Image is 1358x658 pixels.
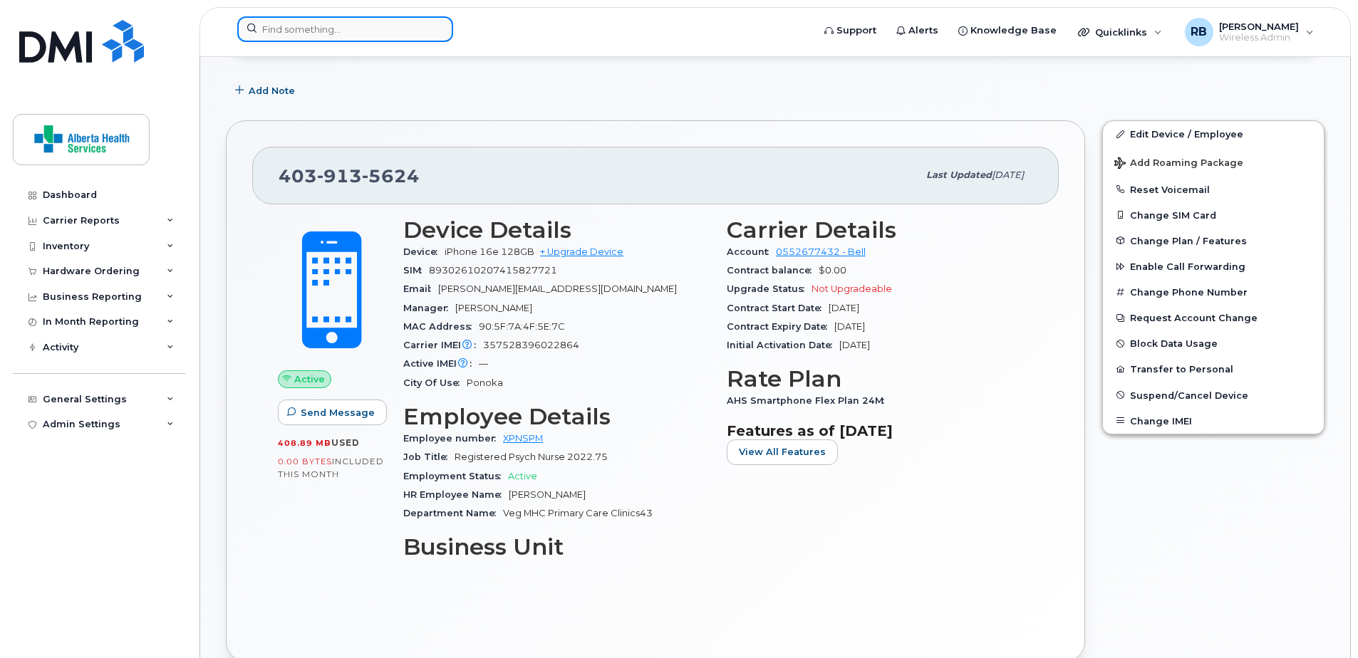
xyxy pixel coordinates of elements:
[249,84,295,98] span: Add Note
[403,534,710,560] h3: Business Unit
[839,340,870,350] span: [DATE]
[317,165,362,187] span: 913
[727,439,838,465] button: View All Features
[1219,21,1299,32] span: [PERSON_NAME]
[1175,18,1324,46] div: Ryan Ballesteros
[1130,235,1247,246] span: Change Plan / Features
[301,406,375,419] span: Send Message
[455,451,608,462] span: Registered Psych Nurse 2022.75
[926,169,992,180] span: Last updated
[1130,390,1248,400] span: Suspend/Cancel Device
[819,265,846,276] span: $0.00
[727,395,891,406] span: AHS Smartphone Flex Plan 24M
[908,23,938,38] span: Alerts
[509,489,586,500] span: [PERSON_NAME]
[503,508,653,518] span: Veg MHC Primary Care Clinics43
[1068,18,1172,46] div: Quicklinks
[403,489,509,500] span: HR Employee Name
[992,169,1024,180] span: [DATE]
[727,303,829,313] span: Contract Start Date
[1103,121,1324,147] a: Edit Device / Employee
[455,303,532,313] span: [PERSON_NAME]
[294,372,325,386] span: Active
[403,303,455,313] span: Manager
[403,451,455,462] span: Job Title
[445,246,534,257] span: iPhone 16e 128GB
[503,433,543,444] a: XPNSPM
[1103,254,1324,279] button: Enable Call Forwarding
[403,377,467,388] span: City Of Use
[438,283,677,294] span: [PERSON_NAME][EMAIL_ADDRESS][DOMAIN_NAME]
[727,422,1033,439] h3: Features as of [DATE]
[403,508,503,518] span: Department Name
[362,165,420,187] span: 5624
[814,16,886,45] a: Support
[403,265,429,276] span: SIM
[1095,26,1147,38] span: Quicklinks
[727,366,1033,392] h3: Rate Plan
[948,16,1067,45] a: Knowledge Base
[479,358,488,369] span: —
[1103,228,1324,254] button: Change Plan / Features
[1103,305,1324,330] button: Request Account Change
[403,358,479,369] span: Active IMEI
[1114,157,1243,171] span: Add Roaming Package
[479,321,565,332] span: 90:5F:7A:4F:5E:7C
[403,340,483,350] span: Carrier IMEI
[727,321,834,332] span: Contract Expiry Date
[1103,202,1324,228] button: Change SIM Card
[886,16,948,45] a: Alerts
[812,283,892,294] span: Not Upgradeable
[508,471,537,481] span: Active
[467,377,503,388] span: Ponoka
[403,404,710,429] h3: Employee Details
[540,246,623,257] a: + Upgrade Device
[739,445,826,459] span: View All Features
[1103,279,1324,305] button: Change Phone Number
[237,16,453,42] input: Find something...
[403,433,503,444] span: Employee number
[483,340,579,350] span: 357528396022864
[278,399,387,425] button: Send Message
[1103,408,1324,434] button: Change IMEI
[403,283,438,294] span: Email
[1103,330,1324,356] button: Block Data Usage
[403,321,479,332] span: MAC Address
[429,265,557,276] span: 89302610207415827721
[279,165,420,187] span: 403
[1103,356,1324,382] button: Transfer to Personal
[403,217,710,243] h3: Device Details
[727,265,819,276] span: Contract balance
[727,217,1033,243] h3: Carrier Details
[727,246,776,257] span: Account
[278,438,331,448] span: 408.89 MB
[403,246,445,257] span: Device
[278,456,332,466] span: 0.00 Bytes
[1191,23,1207,41] span: RB
[727,340,839,350] span: Initial Activation Date
[226,78,307,103] button: Add Note
[278,456,384,479] span: included this month
[1103,147,1324,177] button: Add Roaming Package
[1103,177,1324,202] button: Reset Voicemail
[970,23,1057,38] span: Knowledge Base
[836,23,876,38] span: Support
[829,303,859,313] span: [DATE]
[727,283,812,294] span: Upgrade Status
[1219,32,1299,43] span: Wireless Admin
[331,437,360,448] span: used
[834,321,865,332] span: [DATE]
[1103,382,1324,408] button: Suspend/Cancel Device
[403,471,508,481] span: Employment Status
[1130,261,1245,272] span: Enable Call Forwarding
[776,246,866,257] a: 0552677432 - Bell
